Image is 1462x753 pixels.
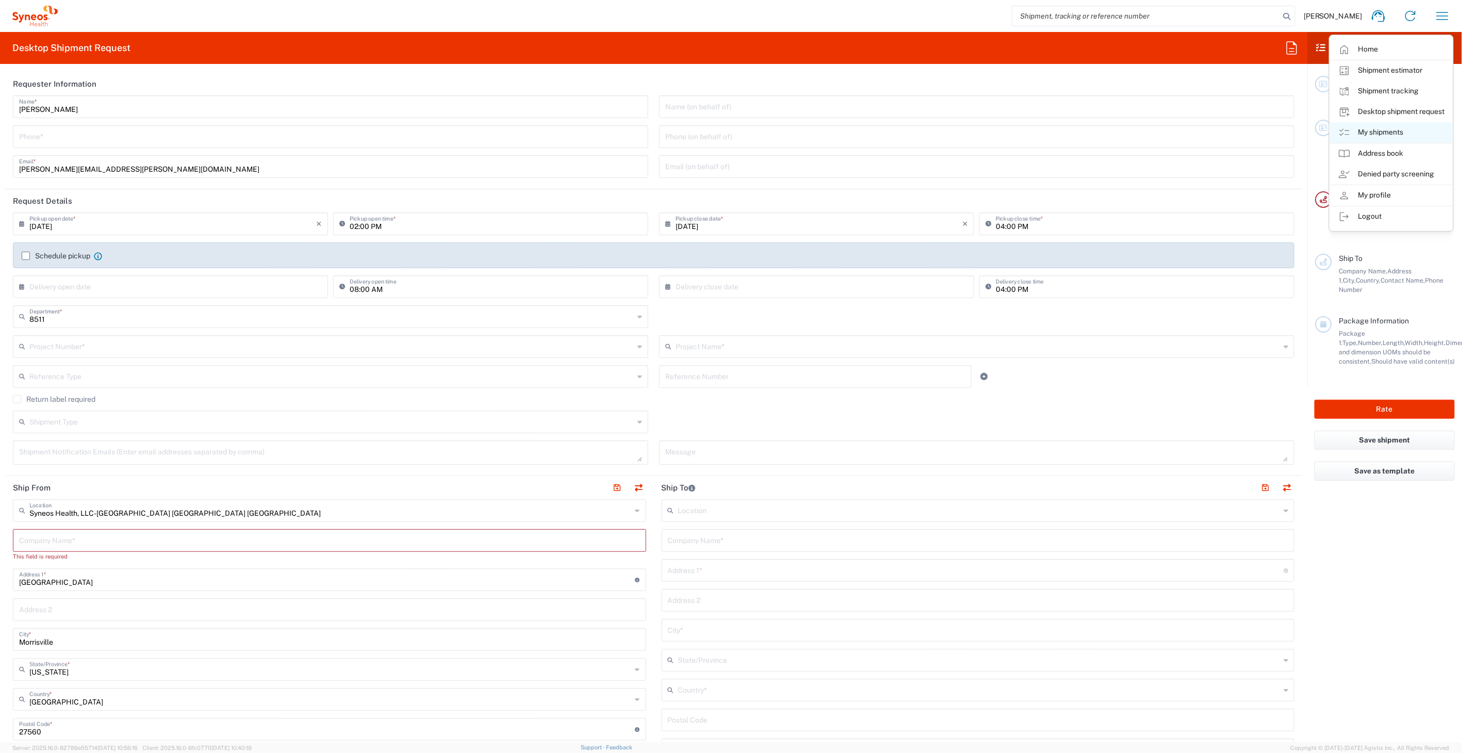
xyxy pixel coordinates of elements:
span: [DATE] 10:40:19 [211,745,252,751]
span: Width, [1405,339,1424,347]
button: Rate [1315,400,1455,419]
h2: Shipment Checklist [1317,42,1418,54]
span: Height, [1424,339,1445,347]
span: Should have valid content(s) [1371,357,1455,365]
span: [PERSON_NAME] [1304,11,1362,21]
span: Length, [1383,339,1405,347]
span: Copyright © [DATE]-[DATE] Agistix Inc., All Rights Reserved [1291,743,1450,752]
span: Number, [1358,339,1383,347]
h2: Ship To [662,483,696,493]
span: Company Name, [1339,267,1387,275]
span: Package 1: [1339,330,1365,347]
a: Address book [1330,143,1453,164]
div: This field is required [13,552,646,561]
label: Return label required [13,395,95,403]
span: City, [1343,276,1356,284]
a: Logout [1330,206,1453,227]
button: Save as template [1315,462,1455,481]
span: Server: 2025.16.0-82789e55714 [12,745,138,751]
a: Support [581,744,606,750]
h2: Requester Information [13,79,96,89]
span: Client: 2025.16.0-8fc0770 [142,745,252,751]
span: Country, [1356,276,1381,284]
span: Contact Name, [1381,276,1425,284]
h2: Desktop Shipment Request [12,42,130,54]
a: Add Reference [977,369,991,384]
i: × [316,216,322,232]
a: My shipments [1330,122,1453,143]
a: Desktop shipment request [1330,102,1453,122]
a: Shipment tracking [1330,81,1453,102]
a: My profile [1330,185,1453,206]
a: Shipment estimator [1330,60,1453,81]
span: Ship To [1339,254,1362,263]
span: [DATE] 10:56:16 [97,745,138,751]
label: Schedule pickup [22,252,90,260]
span: Type, [1342,339,1358,347]
input: Shipment, tracking or reference number [1012,6,1279,26]
a: Denied party screening [1330,164,1453,185]
span: Package Information [1339,317,1409,325]
i: × [962,216,968,232]
a: Home [1330,39,1453,60]
h2: Request Details [13,196,72,206]
h2: Ship From [13,483,51,493]
a: Feedback [606,744,633,750]
button: Save shipment [1315,431,1455,450]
